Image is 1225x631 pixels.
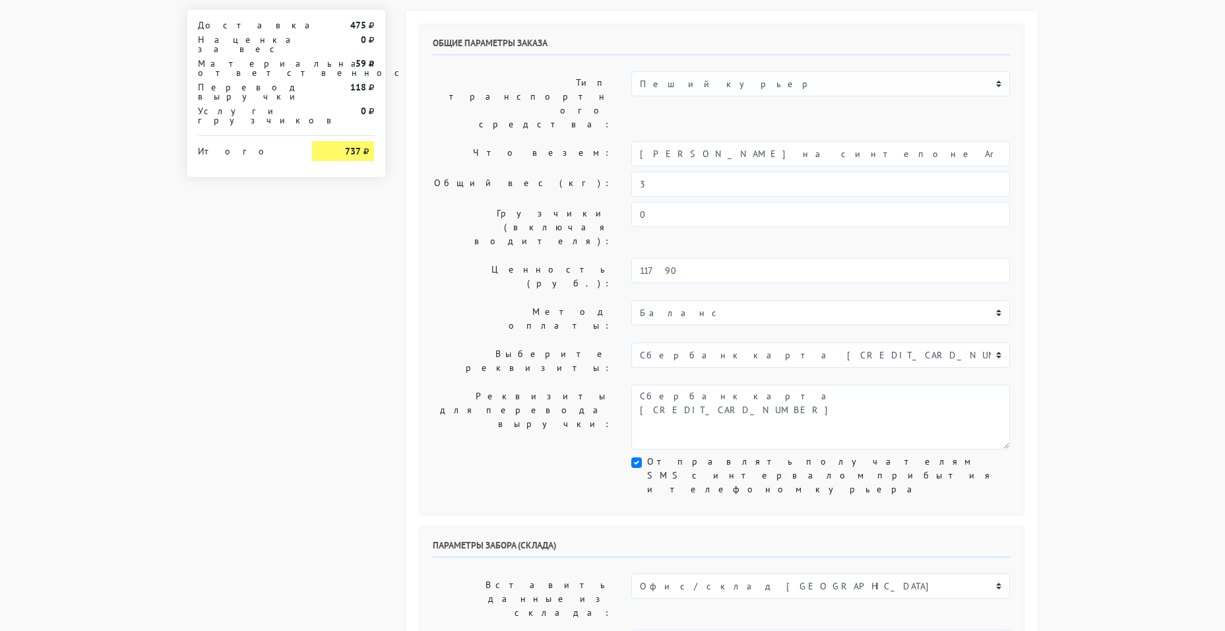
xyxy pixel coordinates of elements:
label: Тип транспортного средства: [423,71,622,136]
div: Итого [198,141,293,156]
strong: 59 [356,57,366,69]
div: Материальная ответственность [188,59,303,77]
div: Наценка за вес [188,35,303,53]
label: Вставить данные из склада: [423,574,622,624]
strong: 475 [350,19,366,31]
textarea: Сбербанк карта [CREDIT_CARD_NUMBER] [631,385,1010,449]
div: Доставка [188,20,303,30]
strong: 0 [361,34,366,46]
label: Грузчики (включая водителя): [423,202,622,253]
label: Отправлять получателям SMS с интервалом прибытия и телефоном курьера [647,455,1010,496]
label: Ценность (руб.): [423,258,622,295]
label: Выберите реквизиты: [423,343,622,380]
h6: Общие параметры заказа [433,38,1011,55]
strong: 118 [350,81,366,93]
strong: 737 [345,145,361,157]
h6: Параметры забора (склада) [433,540,1011,558]
strong: 0 [361,105,366,117]
label: Метод оплаты: [423,300,622,337]
div: Перевод выручки [188,83,303,101]
div: Услуги грузчиков [188,106,303,125]
label: Что везем: [423,141,622,166]
label: Реквизиты для перевода выручки: [423,385,622,449]
label: Общий вес (кг): [423,172,622,197]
